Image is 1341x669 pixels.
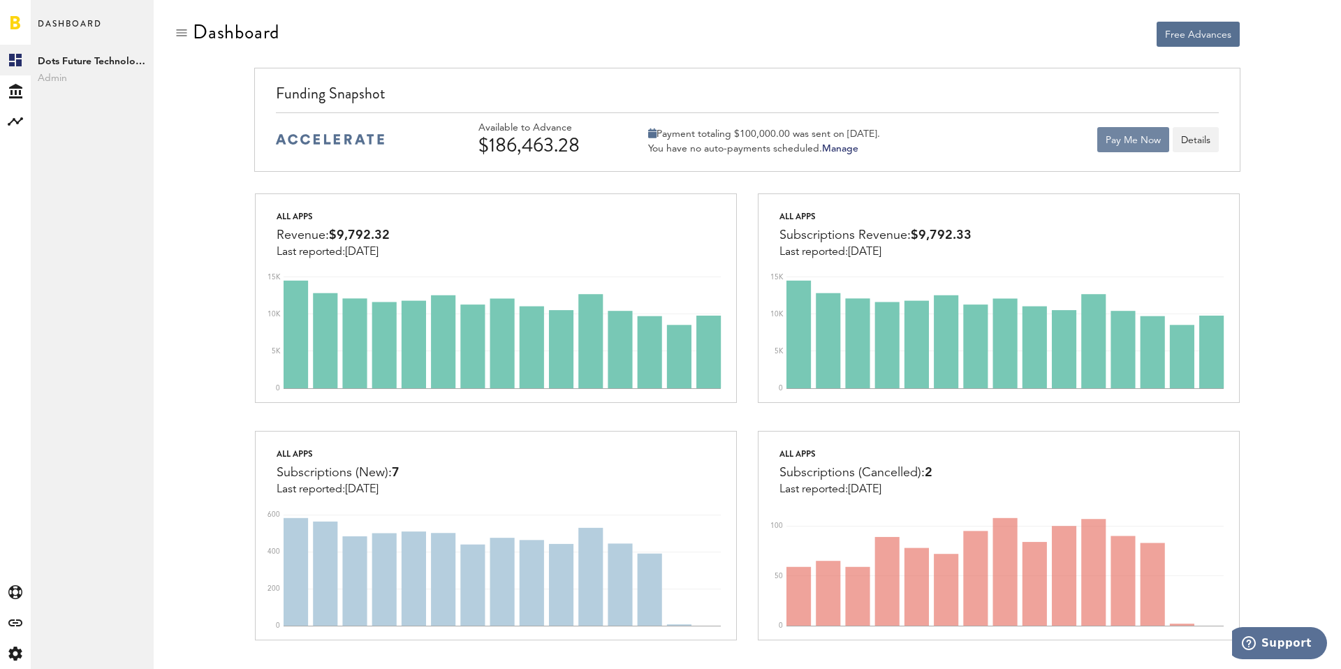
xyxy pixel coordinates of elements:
div: Available to Advance [478,122,611,134]
text: 0 [276,623,280,630]
span: [DATE] [848,247,881,258]
span: $9,792.33 [911,229,972,242]
iframe: Opens a widget where you can find more information [1232,627,1327,662]
span: Dashboard [38,15,102,45]
div: Subscriptions Revenue: [779,225,972,246]
text: 5K [775,348,784,355]
text: 100 [770,523,783,530]
div: You have no auto-payments scheduled. [648,142,880,155]
div: All apps [277,446,400,462]
text: 400 [268,549,280,556]
div: Last reported: [277,483,400,496]
text: 200 [268,586,280,593]
div: Revenue: [277,225,390,246]
img: accelerate-medium-blue-logo.svg [276,134,384,145]
span: 2 [925,466,932,479]
span: [DATE] [345,247,379,258]
div: Subscriptions (Cancelled): [779,462,932,483]
text: 50 [775,573,783,580]
button: Free Advances [1157,22,1240,47]
div: Funding Snapshot [276,82,1218,112]
div: Subscriptions (New): [277,462,400,483]
span: 7 [392,466,400,479]
text: 0 [276,385,280,392]
button: Details [1173,127,1219,152]
text: 10K [770,311,784,318]
text: 0 [779,385,783,392]
button: Pay Me Now [1097,127,1169,152]
text: 15K [268,274,281,281]
div: All apps [779,446,932,462]
text: 0 [779,623,783,630]
div: All apps [779,208,972,225]
a: Manage [822,144,858,154]
text: 15K [770,274,784,281]
text: 10K [268,311,281,318]
span: Dots Future Technologies [38,53,147,70]
text: 600 [268,512,280,519]
span: [DATE] [848,484,881,495]
div: Last reported: [779,246,972,258]
div: $186,463.28 [478,134,611,156]
span: [DATE] [345,484,379,495]
text: 5K [272,348,281,355]
div: Last reported: [779,483,932,496]
span: $9,792.32 [329,229,390,242]
span: Admin [38,70,147,87]
div: All apps [277,208,390,225]
div: Last reported: [277,246,390,258]
div: Dashboard [193,21,279,43]
div: Payment totaling $100,000.00 was sent on [DATE]. [648,128,880,140]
